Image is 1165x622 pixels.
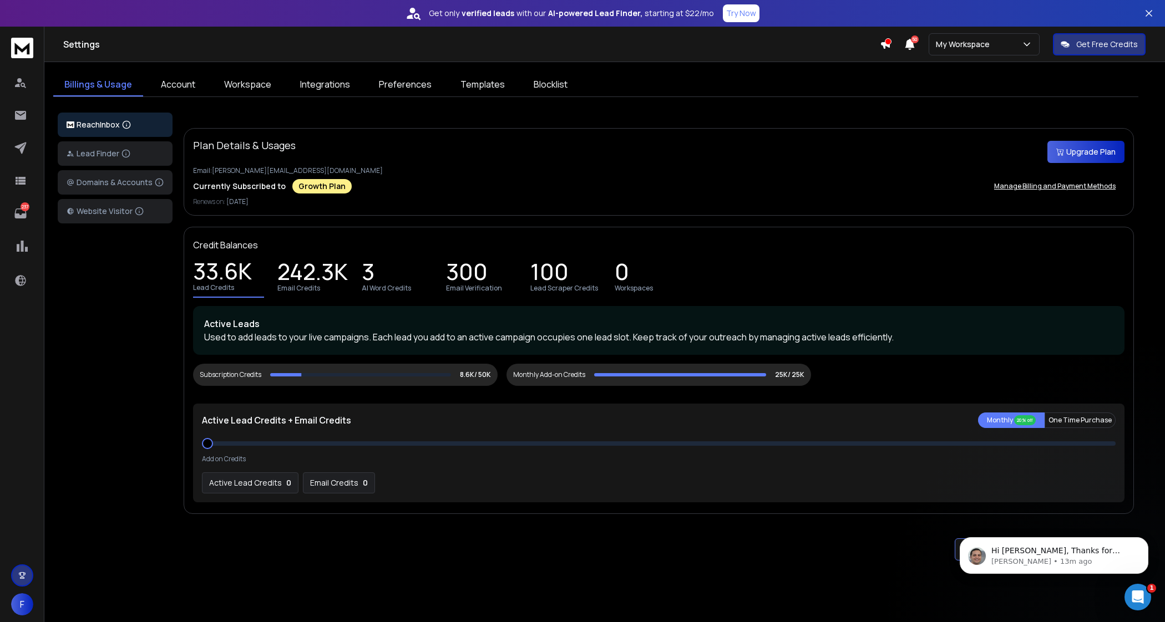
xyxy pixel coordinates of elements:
a: Integrations [289,73,361,96]
p: Manage Billing and Payment Methods [994,182,1116,191]
img: logo [67,121,74,129]
p: 237 [21,202,29,211]
p: Lead Scraper Credits [530,284,598,293]
p: Plan Details & Usages [193,137,296,153]
a: Account [150,73,206,96]
p: 0 [615,266,629,282]
p: AI Word Credits [362,284,411,293]
strong: verified leads [462,8,514,19]
p: Credit Balances [193,238,258,252]
a: Templates [449,73,516,96]
p: My Workspace [936,39,994,50]
h1: Settings [63,38,880,51]
p: Active Lead Credits + Email Credits [202,414,351,427]
iframe: Intercom live chat [1125,584,1151,610]
button: Domains & Accounts [58,170,173,195]
div: Growth Plan [292,179,352,193]
p: Email Verification [446,284,502,293]
a: Billings & Usage [53,73,143,96]
p: 242.3K [277,266,348,282]
button: Try Now [723,4,759,22]
p: Add on Credits [202,455,246,463]
button: Lead Finder [58,141,173,166]
a: Preferences [368,73,443,96]
p: Email Credits [277,284,320,293]
button: Monthly 20% off [978,412,1045,428]
span: 1 [1147,584,1156,593]
p: 8.6K/ 50K [460,370,491,379]
p: 33.6K [193,266,252,281]
button: Website Visitor [58,199,173,223]
div: Monthly Add-on Credits [513,370,585,379]
button: Upgrade Plan [1047,141,1125,163]
button: F [11,593,33,615]
p: Lead Credits [193,283,234,292]
span: 50 [911,35,919,43]
strong: AI-powered Lead Finder, [548,8,642,19]
p: 300 [446,266,488,282]
a: Workspace [213,73,282,96]
p: Currently Subscribed to [193,181,286,192]
div: 20% off [1014,415,1036,425]
p: 25K/ 25K [775,370,804,379]
button: Get Free Credits [1053,33,1146,55]
img: logo [11,38,33,58]
button: Manage Billing and Payment Methods [985,175,1125,197]
p: Workspaces [615,284,653,293]
p: 3 [362,266,374,282]
p: Active Leads [204,317,1113,330]
p: Get Free Credits [1076,39,1138,50]
iframe: Intercom notifications message [943,514,1165,592]
p: Try Now [726,8,756,19]
p: Active Lead Credits [209,477,282,488]
a: 237 [9,202,32,225]
button: ReachInbox [58,113,173,137]
p: Email: [PERSON_NAME][EMAIL_ADDRESS][DOMAIN_NAME] [193,166,1125,175]
span: [DATE] [226,197,249,206]
p: Used to add leads to your live campaigns. Each lead you add to an active campaign occupies one le... [204,330,1113,344]
p: 0 [363,477,368,488]
a: Blocklist [523,73,579,96]
p: Get only with our starting at $22/mo [429,8,714,19]
p: 100 [530,266,569,282]
p: 0 [286,477,291,488]
div: Subscription Credits [200,370,261,379]
p: Email Credits [310,477,358,488]
p: Renews on: [193,197,1125,206]
button: One Time Purchase [1045,412,1116,428]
